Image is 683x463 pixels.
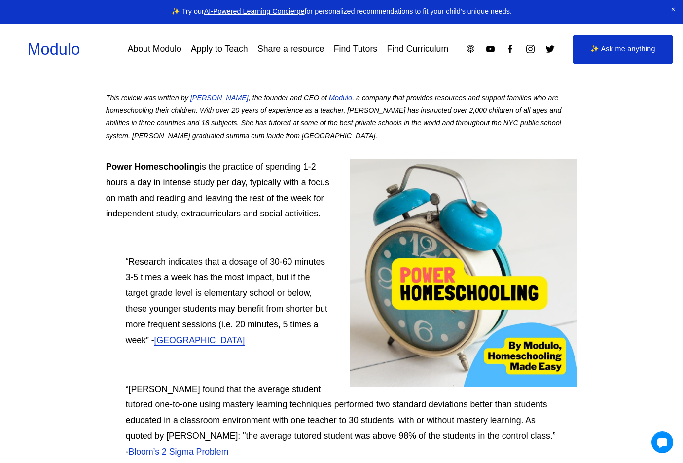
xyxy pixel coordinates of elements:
em: This review was written by [106,94,188,102]
p: “[PERSON_NAME] found that the average student tutored one-to-one using mastery learning technique... [126,382,558,460]
a: [PERSON_NAME] [188,94,249,102]
a: Apple Podcasts [466,44,476,54]
a: Apply to Teach [191,40,248,58]
a: Find Curriculum [387,40,449,58]
a: Modulo [27,40,80,58]
a: ✨ Ask me anything [573,35,673,64]
em: Modulo [329,94,352,102]
p: is the practice of spending 1-2 hours a day in intense study per day, typically with a focus on m... [106,159,577,222]
a: Find Tutors [334,40,377,58]
a: Bloom’s 2 Sigma Problem [129,447,229,457]
a: Modulo [327,94,352,102]
a: Twitter [545,44,555,54]
p: “Research indicates that a dosage of 30-60 minutes 3-5 times a week has the most impact, but if t... [126,254,558,349]
em: , the founder and CEO of [249,94,327,102]
a: [GEOGRAPHIC_DATA] [154,335,245,345]
a: YouTube [485,44,496,54]
a: Instagram [525,44,536,54]
a: Share a resource [257,40,324,58]
a: Facebook [505,44,515,54]
strong: Power Homeschooling [106,162,200,172]
a: AI-Powered Learning Concierge [204,7,305,15]
em: [PERSON_NAME] [190,94,249,102]
a: About Modulo [128,40,181,58]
